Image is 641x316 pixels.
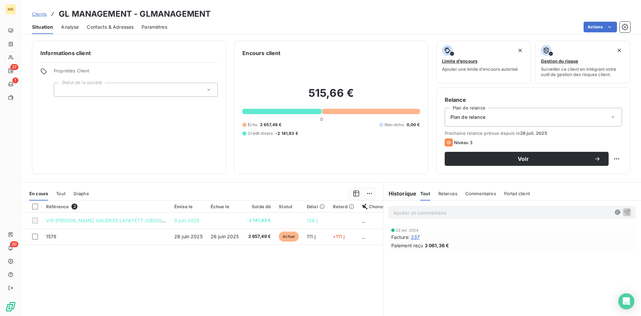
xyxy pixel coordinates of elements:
span: Surveiller ce client en intégrant votre outil de gestion des risques client. [541,66,625,77]
button: Voir [445,152,609,166]
span: 0,00 € [407,122,420,128]
h2: 515,66 € [242,86,420,106]
span: 9 juin 2025 [174,218,200,223]
h6: Encours client [242,49,280,57]
span: 3 061,36 € [425,242,449,249]
span: Paiement reçu [391,242,423,249]
span: 2 [71,204,77,210]
h3: GL MANAGEMENT - GLMANAGEMENT [59,8,211,20]
span: -2 141,83 € [275,130,298,136]
button: Actions [584,22,617,32]
span: Facture : [391,234,410,241]
span: 128 j [307,218,317,223]
span: échue [279,232,299,242]
input: Ajouter une valeur [59,87,65,93]
h6: Relance [445,96,622,104]
span: _ [362,218,364,223]
span: 1578 [46,234,57,239]
h6: Historique [383,190,417,198]
div: Délai [307,204,325,209]
span: Tout [420,191,430,196]
span: Non-échu [385,122,404,128]
div: Statut [279,204,299,209]
span: VIR [PERSON_NAME] GALERIES LAFAYETT /OBO/GL MANAGEMENT PARIS/INV/250626 3 [46,218,250,223]
div: Émise le [174,204,203,209]
span: 26 juin 2025 [174,234,203,239]
span: Situation [32,24,53,30]
img: Logo LeanPay [5,301,16,312]
span: Gestion du risque [541,58,578,64]
span: 20 [10,241,18,247]
span: 2 657,49 € [260,122,282,128]
h6: Informations client [40,49,218,57]
span: 1 [12,77,18,83]
span: Voir [453,156,594,162]
span: Échu [248,122,257,128]
span: -2 141,83 € [247,217,271,224]
span: +111 j [333,234,345,239]
span: Contacts & Adresses [87,24,134,30]
span: 2 657,49 € [247,233,271,240]
span: Limite d’encours [442,58,477,64]
span: Commentaires [465,191,496,196]
div: MR [5,4,16,15]
span: 0 [320,116,323,122]
span: _ [362,234,364,239]
span: Plan de relance [450,114,485,120]
span: Niveau 3 [454,140,472,145]
span: 26 juin 2025 [211,234,239,239]
div: Retard [333,204,354,209]
span: Relances [438,191,457,196]
button: Gestion du risqueSurveiller ce client en intégrant votre outil de gestion des risques client. [535,41,630,83]
div: Échue le [211,204,239,209]
span: 111 j [307,234,315,239]
span: En cours [29,191,48,196]
span: Ajouter une limite d’encours autorisé [442,66,518,72]
span: Analyse [61,24,79,30]
span: Paramètres [142,24,167,30]
span: Tout [56,191,65,196]
div: Solde dû [247,204,271,209]
span: Portail client [504,191,530,196]
span: Crédit divers [248,130,273,136]
span: Graphe [73,191,89,196]
span: 237 [411,234,420,241]
div: Chorus Pro [362,204,393,209]
button: Limite d’encoursAjouter une limite d’encours autorisé [436,41,531,83]
span: 27 [10,64,18,70]
span: Propriétés Client [54,68,218,77]
span: Prochaine relance prévue depuis le [445,130,622,136]
a: Clients [32,11,47,17]
div: Open Intercom Messenger [618,293,634,309]
span: 26 juil. 2025 [520,130,547,136]
span: 22 avr. 2024 [396,228,419,232]
div: Référence [46,204,166,210]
